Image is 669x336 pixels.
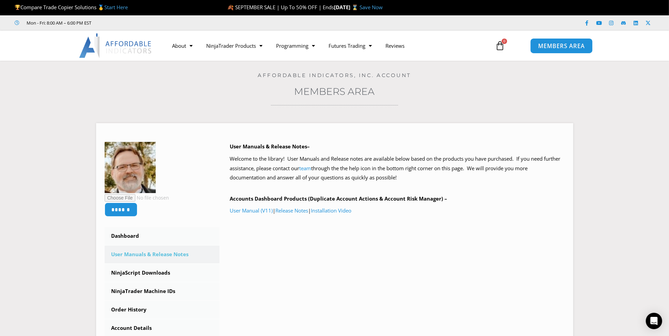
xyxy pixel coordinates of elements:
[230,143,310,150] b: User Manuals & Release Notes–
[105,246,220,263] a: User Manuals & Release Notes
[166,38,200,54] a: About
[311,207,351,214] a: Installation Video
[25,19,92,27] span: Mon - Fri: 8:00 AM – 6:00 PM EST
[105,301,220,319] a: Order History
[502,39,507,44] span: 0
[294,86,375,97] a: Members Area
[105,264,220,282] a: NinjaScript Downloads
[15,5,20,10] img: 🏆
[15,4,128,11] span: Compare Trade Copier Solutions 🥇
[200,38,270,54] a: NinjaTrader Products
[530,38,593,53] a: MEMBERS AREA
[79,33,152,58] img: LogoAI | Affordable Indicators – NinjaTrader
[105,282,220,300] a: NinjaTrader Machine IDs
[227,4,334,11] span: 🍂 SEPTEMBER SALE | Up To 50% OFF | Ends
[230,195,447,202] b: Accounts Dashboard Products (Duplicate Account Actions & Account Risk Manager) –
[230,154,565,183] p: Welcome to the library! User Manuals and Release notes are available below based on the products ...
[275,207,308,214] a: Release Notes
[105,227,220,245] a: Dashboard
[646,313,662,329] div: Open Intercom Messenger
[538,43,585,49] span: MEMBERS AREA
[379,38,412,54] a: Reviews
[101,19,203,26] iframe: Customer reviews powered by Trustpilot
[334,4,360,11] strong: [DATE] ⌛
[485,36,515,56] a: 0
[258,72,411,78] a: Affordable Indicators, Inc. Account
[270,38,322,54] a: Programming
[299,165,311,172] a: team
[322,38,379,54] a: Futures Trading
[104,4,128,11] a: Start Here
[230,207,273,214] a: User Manual (V11)
[230,206,565,216] p: | |
[166,38,487,54] nav: Menu
[360,4,383,11] a: Save Now
[105,142,156,193] img: b99074e6c300d0923a5758c39fe10b12ca2a8b1cc8fd34ed9c6a5a81490655d5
